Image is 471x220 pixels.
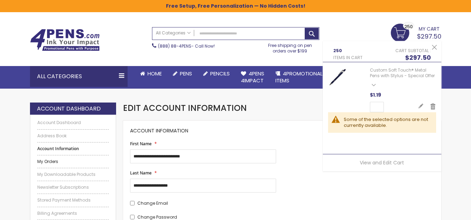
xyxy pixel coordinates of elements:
[37,146,109,152] strong: Account Information
[180,70,192,77] span: Pens
[198,66,235,81] a: Pencils
[137,200,168,206] span: Change Email
[37,211,109,216] a: Billing Agreements
[123,102,247,114] span: Edit Account Information
[137,214,177,220] span: Change Password
[130,170,152,176] span: Last Name
[241,70,264,84] span: 4Pens 4impact
[270,66,328,89] a: 4PROMOTIONALITEMS
[130,141,152,147] span: First Name
[30,66,128,87] div: All Categories
[344,116,429,129] div: Some of the selected options are not currently available.
[413,201,471,220] iframe: Google Customer Reviews
[261,40,319,54] div: Free shipping on pen orders over $199
[37,159,109,164] a: My Orders
[147,70,162,77] span: Home
[37,172,109,177] a: My Downloadable Products
[37,185,109,190] a: Newsletter Subscriptions
[158,43,215,49] span: - Call Now!
[37,133,109,139] a: Address Book
[30,29,100,51] img: 4Pens Custom Pens and Promotional Products
[370,67,435,79] a: Custom Soft Touch® Metal Pens with Stylus - Special Offer
[156,30,191,36] span: All Categories
[37,120,109,125] a: Account Dashboard
[135,66,167,81] a: Home
[404,23,413,30] span: 250
[328,67,347,87] img: Custom Soft Touch® Metal Pens with Stylus-Blue
[37,197,109,203] a: Stored Payment Methods
[395,48,429,54] span: Cart Subtotal
[275,70,322,84] span: 4PROMOTIONAL ITEMS
[158,43,191,49] a: (888) 88-4PENS
[37,105,101,113] strong: Account Dashboard
[210,70,230,77] span: Pencils
[333,55,363,60] span: Items in Cart
[405,53,431,62] span: $297.50
[391,24,441,41] a: $297.50 250
[152,27,194,39] a: All Categories
[360,159,404,166] a: View and Edit Cart
[235,66,270,89] a: 4Pens4impact
[417,32,441,41] span: $297.50
[333,48,363,54] span: 250
[130,127,188,134] span: Account Information
[167,66,198,81] a: Pens
[370,91,381,98] span: $1.19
